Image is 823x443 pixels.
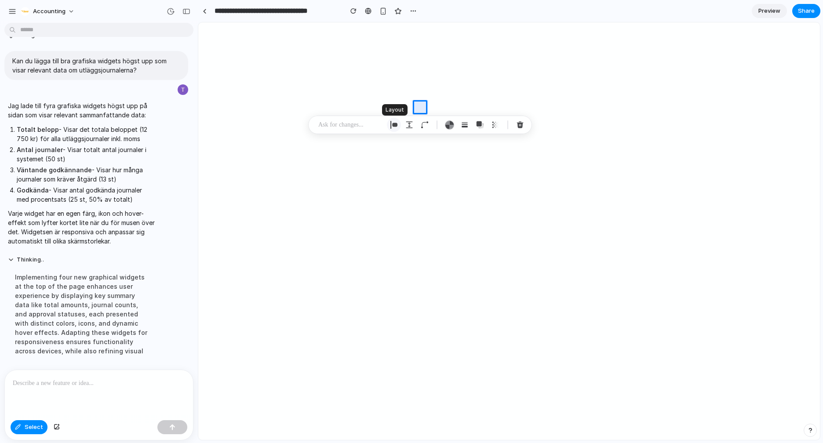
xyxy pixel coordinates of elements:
[758,7,780,15] span: Preview
[17,4,79,18] button: Accounting
[17,165,155,184] li: - Visar hur många journaler som kräver åtgärd (13 st)
[17,186,49,194] strong: Godkända
[11,420,47,434] button: Select
[8,267,155,361] div: Implementing four new graphical widgets at the top of the page enhances user experience by displa...
[33,7,66,16] span: Accounting
[25,423,43,432] span: Select
[798,7,815,15] span: Share
[12,56,180,75] p: Kan du lägga till bra grafiska widgets högst upp som visar relevant data om utläggsjournalerna?
[752,4,787,18] a: Preview
[17,185,155,204] li: - Visar antal godkända journaler med procentsats (25 st, 50% av totalt)
[17,126,59,133] strong: Totalt belopp
[8,209,155,246] p: Varje widget har en egen färg, ikon och hover-effekt som lyfter kortet lite när du för musen över...
[792,4,820,18] button: Share
[17,146,63,153] strong: Antal journaler
[17,125,155,143] li: - Visar det totala beloppet (12 750 kr) för alla utläggsjournaler inkl. moms
[382,104,408,116] div: Layout
[17,166,92,174] strong: Väntande godkännande
[17,145,155,163] li: - Visar totalt antal journaler i systemet (50 st)
[8,101,155,120] p: Jag lade till fyra grafiska widgets högst upp på sidan som visar relevant sammanfattande data:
